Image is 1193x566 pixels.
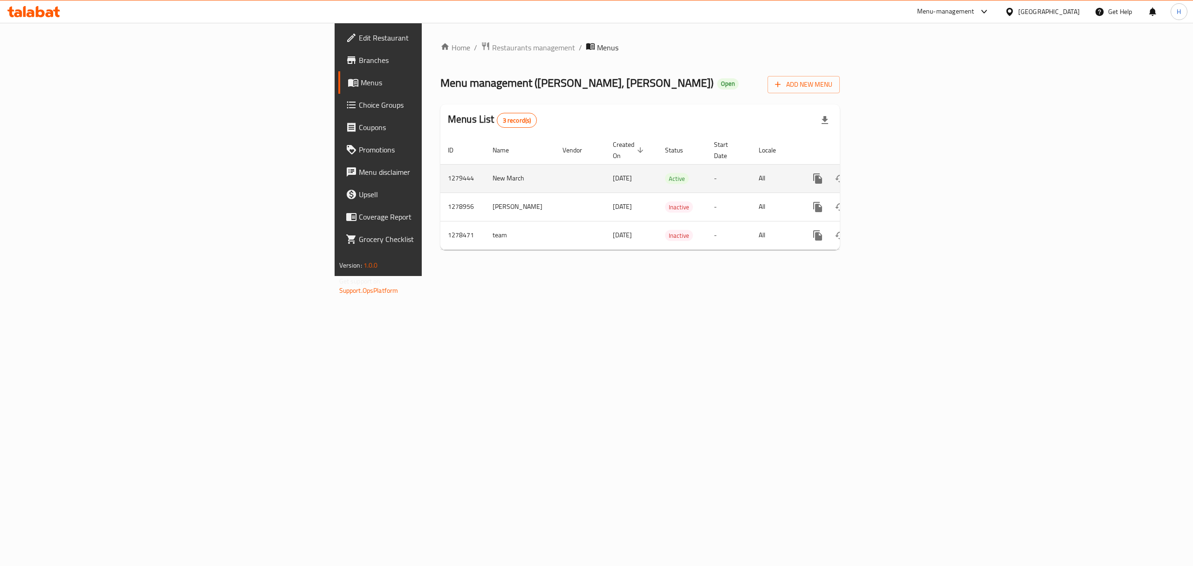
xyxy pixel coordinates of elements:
[338,116,534,138] a: Coupons
[665,202,693,213] span: Inactive
[339,259,362,271] span: Version:
[338,94,534,116] a: Choice Groups
[799,136,904,165] th: Actions
[338,71,534,94] a: Menus
[751,221,799,249] td: All
[829,196,851,218] button: Change Status
[493,145,521,156] span: Name
[706,193,751,221] td: -
[1018,7,1080,17] div: [GEOGRAPHIC_DATA]
[597,42,618,53] span: Menus
[814,109,836,131] div: Export file
[717,78,739,90] div: Open
[497,116,537,125] span: 3 record(s)
[359,211,527,222] span: Coverage Report
[562,145,594,156] span: Vendor
[665,201,693,213] div: Inactive
[751,164,799,193] td: All
[338,206,534,228] a: Coverage Report
[359,99,527,110] span: Choice Groups
[665,230,693,241] span: Inactive
[339,284,398,297] a: Support.OpsPlatform
[359,166,527,178] span: Menu disclaimer
[714,139,740,161] span: Start Date
[706,221,751,249] td: -
[717,80,739,88] span: Open
[338,161,534,183] a: Menu disclaimer
[829,167,851,190] button: Change Status
[613,172,632,184] span: [DATE]
[751,193,799,221] td: All
[338,183,534,206] a: Upsell
[775,79,832,90] span: Add New Menu
[759,145,788,156] span: Locale
[497,113,537,128] div: Total records count
[665,173,689,184] span: Active
[706,164,751,193] td: -
[440,41,840,54] nav: breadcrumb
[359,234,527,245] span: Grocery Checklist
[363,259,378,271] span: 1.0.0
[613,229,632,241] span: [DATE]
[807,167,829,190] button: more
[338,27,534,49] a: Edit Restaurant
[807,224,829,247] button: more
[359,32,527,43] span: Edit Restaurant
[359,122,527,133] span: Coupons
[338,138,534,161] a: Promotions
[768,76,840,93] button: Add New Menu
[359,189,527,200] span: Upsell
[440,136,904,250] table: enhanced table
[339,275,382,287] span: Get support on:
[807,196,829,218] button: more
[448,145,466,156] span: ID
[361,77,527,88] span: Menus
[1177,7,1181,17] span: H
[338,49,534,71] a: Branches
[613,200,632,213] span: [DATE]
[613,139,646,161] span: Created On
[665,145,695,156] span: Status
[579,42,582,53] li: /
[440,72,713,93] span: Menu management ( [PERSON_NAME], [PERSON_NAME] )
[917,6,974,17] div: Menu-management
[359,55,527,66] span: Branches
[829,224,851,247] button: Change Status
[359,144,527,155] span: Promotions
[448,112,537,128] h2: Menus List
[338,228,534,250] a: Grocery Checklist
